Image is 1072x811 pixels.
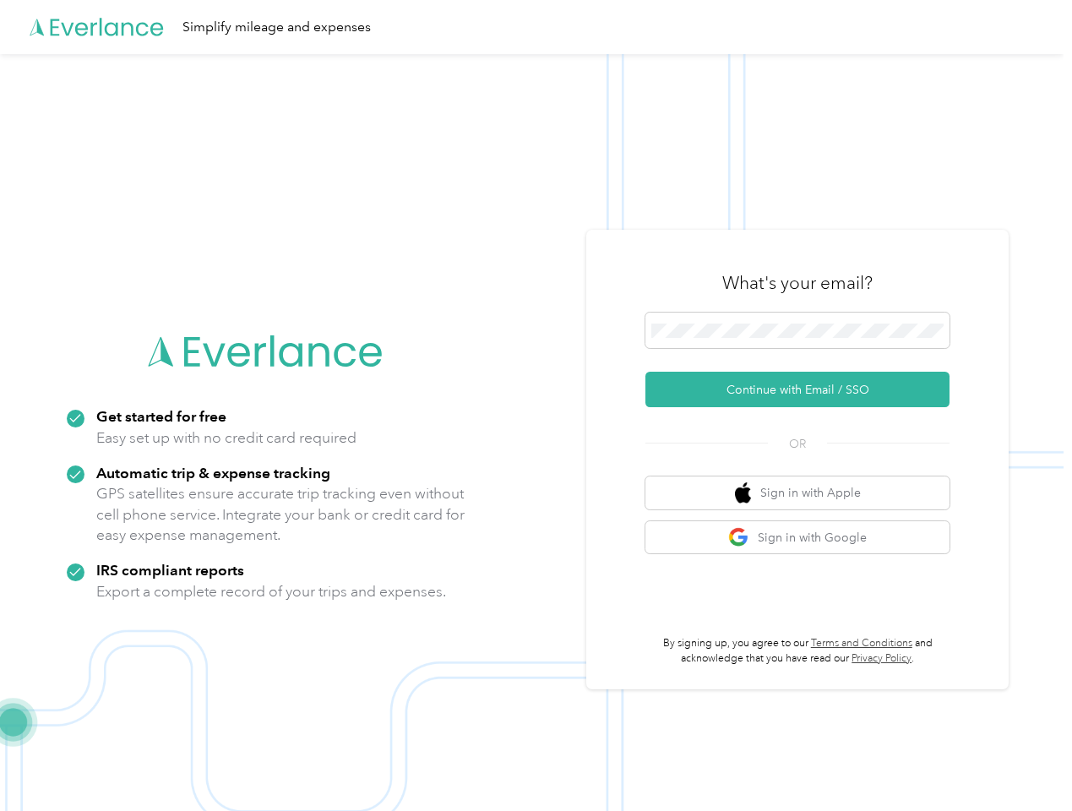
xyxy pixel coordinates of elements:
p: Easy set up with no credit card required [96,427,356,449]
button: google logoSign in with Google [645,521,950,554]
p: By signing up, you agree to our and acknowledge that you have read our . [645,636,950,666]
button: Continue with Email / SSO [645,372,950,407]
div: Simplify mileage and expenses [182,17,371,38]
button: apple logoSign in with Apple [645,476,950,509]
span: OR [768,435,827,453]
a: Terms and Conditions [811,637,912,650]
img: google logo [728,527,749,548]
img: apple logo [735,482,752,503]
p: Export a complete record of your trips and expenses. [96,581,446,602]
a: Privacy Policy [852,652,911,665]
strong: IRS compliant reports [96,561,244,579]
strong: Automatic trip & expense tracking [96,464,330,482]
strong: Get started for free [96,407,226,425]
p: GPS satellites ensure accurate trip tracking even without cell phone service. Integrate your bank... [96,483,465,546]
h3: What's your email? [722,271,873,295]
